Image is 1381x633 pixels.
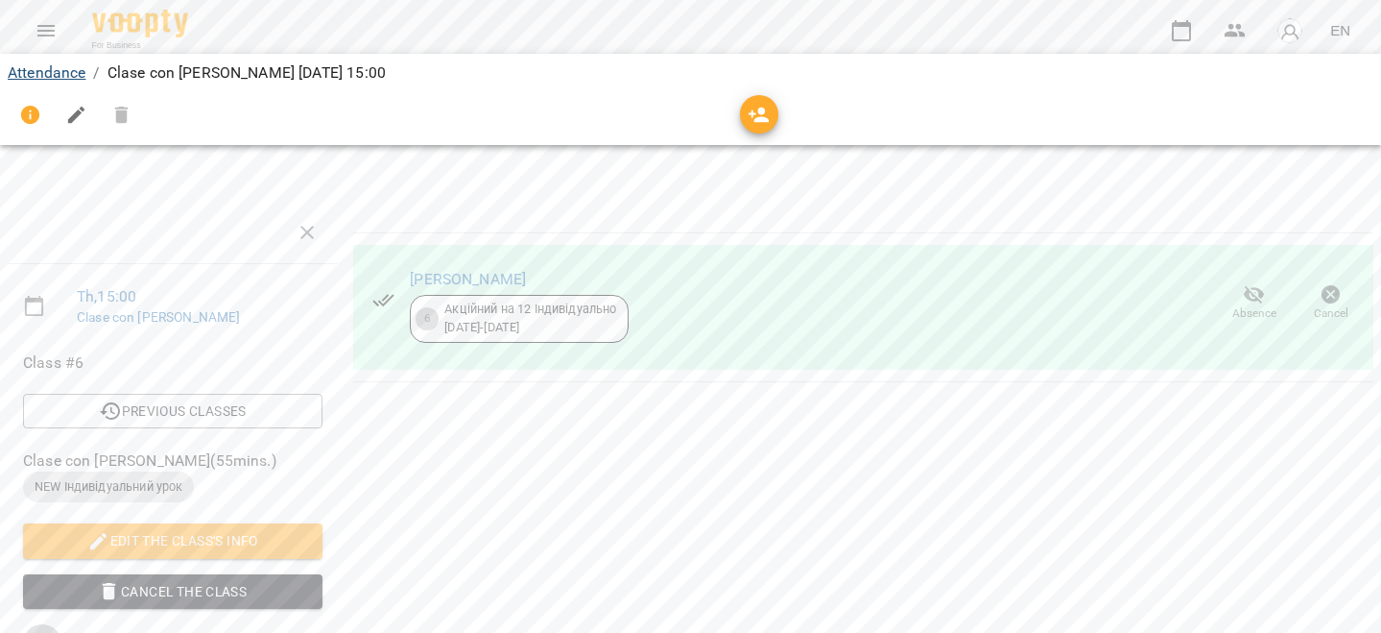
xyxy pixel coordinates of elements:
a: [PERSON_NAME] [410,270,526,288]
span: Edit the class's Info [38,529,307,552]
span: For Business [92,39,188,52]
span: Cancel the class [38,580,307,603]
span: NEW Індивідуальний урок [23,478,194,496]
a: Attendance [8,63,85,82]
nav: breadcrumb [8,61,1373,85]
span: Class #6 [23,352,322,375]
button: Edit the class's Info [23,523,322,558]
button: Previous Classes [23,394,322,428]
button: Menu [23,8,69,54]
button: Cancel the class [23,574,322,609]
a: Th , 15:00 [77,287,136,305]
a: Clase con [PERSON_NAME] [77,309,240,325]
span: EN [1330,20,1350,40]
span: Previous Classes [38,400,307,423]
li: / [93,61,99,85]
div: Акційний на 12 Індивідуально [DATE] - [DATE] [444,301,616,336]
button: EN [1322,12,1358,48]
button: Cancel [1293,277,1369,330]
span: Cancel [1314,305,1348,322]
img: avatar_s.png [1276,17,1303,44]
span: Clase con [PERSON_NAME] ( 55 mins. ) [23,450,322,473]
img: Voopty Logo [92,10,188,37]
button: Absence [1216,277,1293,330]
div: 6 [416,307,439,330]
span: Absence [1232,305,1276,322]
p: Clase con [PERSON_NAME] [DATE] 15:00 [107,61,386,85]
